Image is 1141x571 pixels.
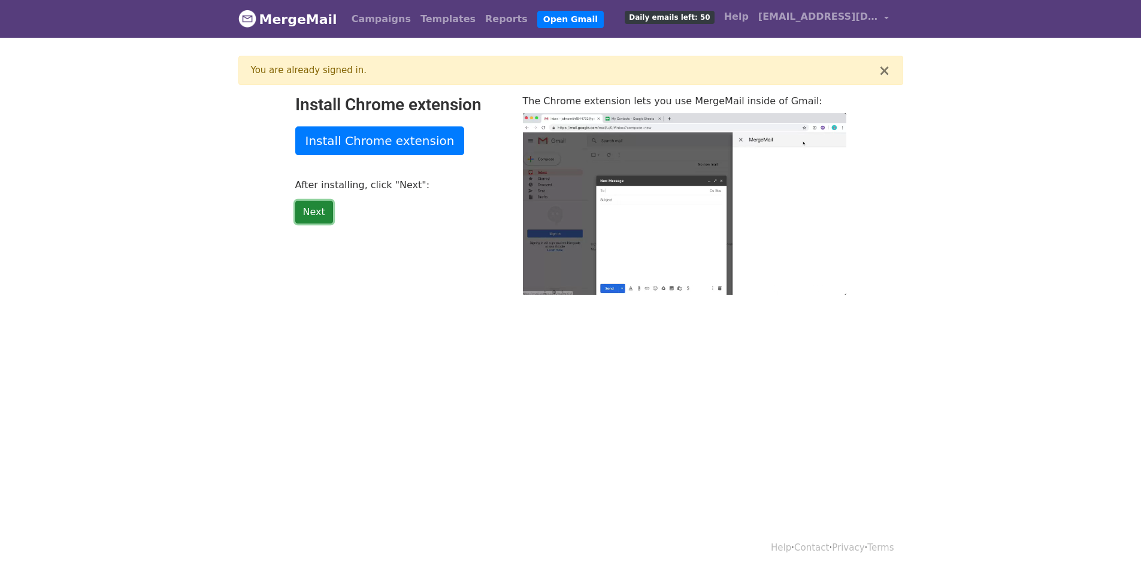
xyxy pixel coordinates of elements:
[295,201,333,223] a: Next
[771,542,791,553] a: Help
[537,11,604,28] a: Open Gmail
[832,542,864,553] a: Privacy
[238,10,256,28] img: MergeMail logo
[625,11,714,24] span: Daily emails left: 50
[794,542,829,553] a: Contact
[251,64,879,77] div: You are already signed in.
[620,5,719,29] a: Daily emails left: 50
[295,126,465,155] a: Install Chrome extension
[719,5,753,29] a: Help
[753,5,894,33] a: [EMAIL_ADDRESS][DOMAIN_NAME]
[480,7,532,31] a: Reports
[758,10,878,24] span: [EMAIL_ADDRESS][DOMAIN_NAME]
[295,179,505,191] p: After installing, click "Next":
[1081,513,1141,571] iframe: Chat Widget
[238,7,337,32] a: MergeMail
[867,542,894,553] a: Terms
[347,7,416,31] a: Campaigns
[523,95,846,107] p: The Chrome extension lets you use MergeMail inside of Gmail:
[295,95,505,115] h2: Install Chrome extension
[878,64,890,78] button: ×
[416,7,480,31] a: Templates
